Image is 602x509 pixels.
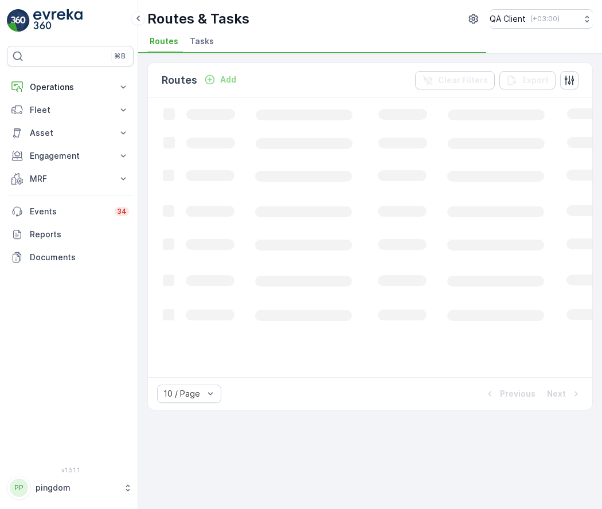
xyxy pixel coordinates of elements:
[7,144,134,167] button: Engagement
[30,127,111,139] p: Asset
[200,73,241,87] button: Add
[33,9,83,32] img: logo_light-DOdMpM7g.png
[117,207,127,216] p: 34
[190,36,214,47] span: Tasks
[162,72,197,88] p: Routes
[7,467,134,473] span: v 1.51.1
[7,99,134,122] button: Fleet
[10,479,28,497] div: PP
[150,36,178,47] span: Routes
[30,229,129,240] p: Reports
[30,252,129,263] p: Documents
[114,52,126,61] p: ⌘B
[147,10,249,28] p: Routes & Tasks
[30,104,111,116] p: Fleet
[7,476,134,500] button: PPpingdom
[522,75,549,86] p: Export
[415,71,495,89] button: Clear Filters
[438,75,488,86] p: Clear Filters
[7,9,30,32] img: logo
[36,482,118,494] p: pingdom
[530,14,560,24] p: ( +03:00 )
[483,387,537,401] button: Previous
[7,167,134,190] button: MRF
[490,13,526,25] p: QA Client
[500,388,535,400] p: Previous
[499,71,556,89] button: Export
[220,74,236,85] p: Add
[546,387,583,401] button: Next
[7,122,134,144] button: Asset
[30,150,111,162] p: Engagement
[7,246,134,269] a: Documents
[547,388,566,400] p: Next
[30,206,108,217] p: Events
[7,200,134,223] a: Events34
[7,223,134,246] a: Reports
[30,81,111,93] p: Operations
[490,9,593,29] button: QA Client(+03:00)
[7,76,134,99] button: Operations
[30,173,111,185] p: MRF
